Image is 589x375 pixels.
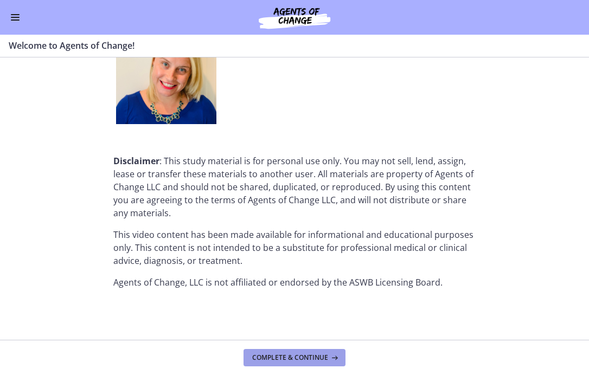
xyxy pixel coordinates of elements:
p: This video content has been made available for informational and educational purposes only. This ... [113,228,476,267]
button: Complete & continue [244,349,345,366]
div: Playbar [47,185,292,204]
h3: Welcome to Agents of Change! [9,39,567,52]
button: Mute [297,185,319,204]
button: Play Video: c1o6hcmjueu5qasqsu00.mp4 [148,71,215,114]
p: : This study material is for personal use only. You may not sell, lend, assign, lease or transfer... [113,154,476,219]
button: Show settings menu [319,185,341,204]
p: Agents of Change, LLC is not affiliated or endorsed by the ASWB Licensing Board. [113,276,476,289]
img: 1617799957543.jpg [116,24,216,124]
span: Complete & continue [252,353,328,362]
strong: Disclaimer [113,155,159,167]
button: Fullscreen [341,185,362,204]
button: Enable menu [9,11,22,24]
img: Agents of Change [229,4,360,30]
